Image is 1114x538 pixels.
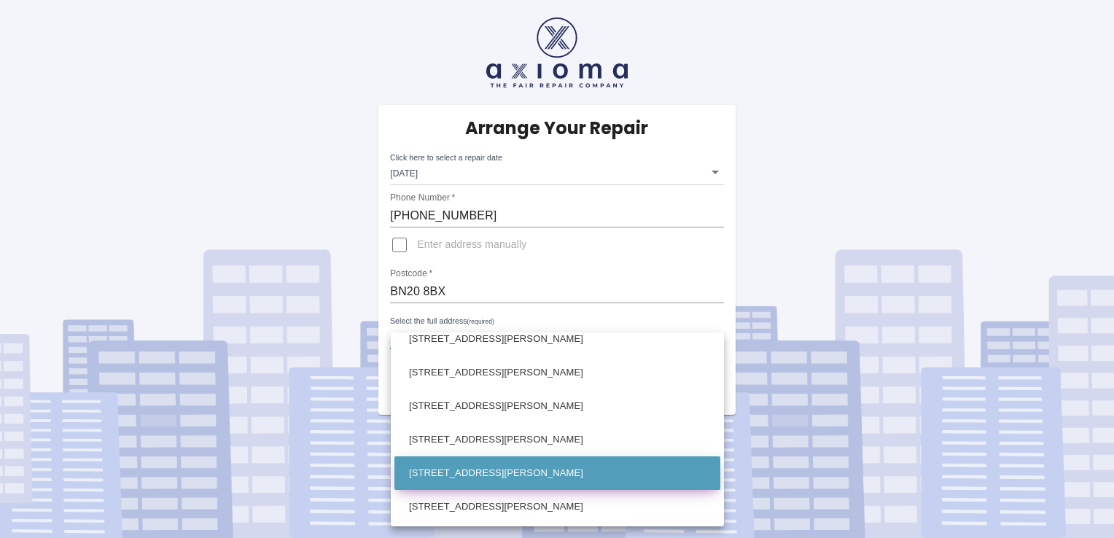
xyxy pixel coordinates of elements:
li: [STREET_ADDRESS][PERSON_NAME] [394,389,720,423]
li: [STREET_ADDRESS][PERSON_NAME] [394,456,720,490]
li: [STREET_ADDRESS][PERSON_NAME] [394,356,720,389]
li: [STREET_ADDRESS][PERSON_NAME] [394,490,720,523]
li: [STREET_ADDRESS][PERSON_NAME] [394,423,720,456]
li: [STREET_ADDRESS][PERSON_NAME] [394,322,720,356]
